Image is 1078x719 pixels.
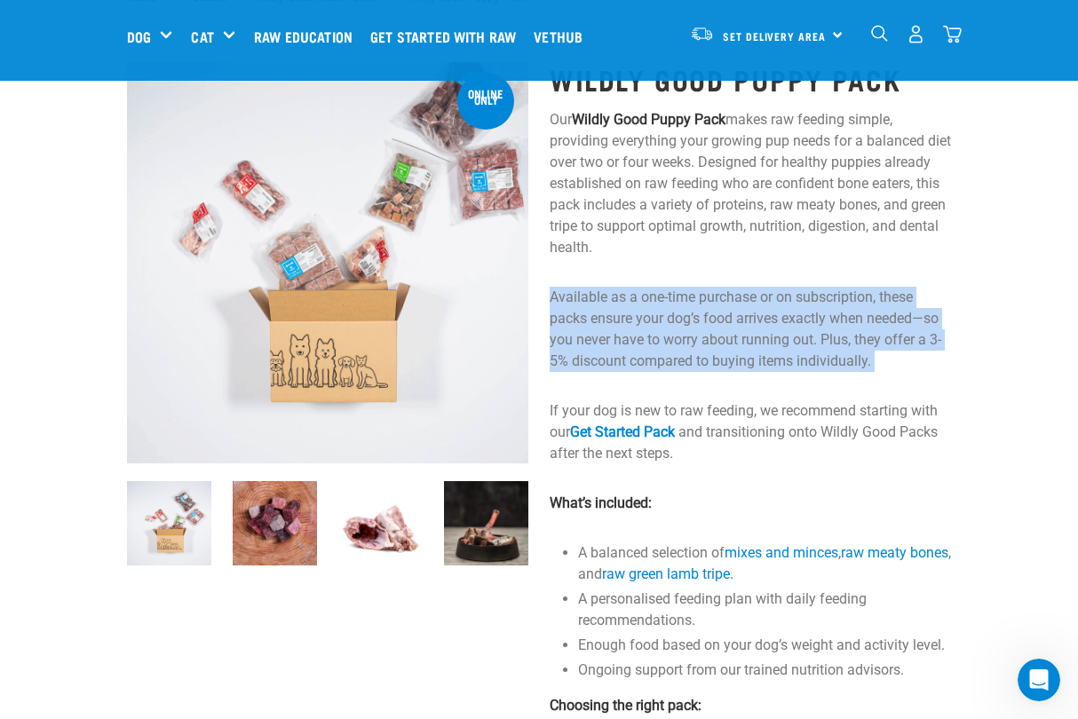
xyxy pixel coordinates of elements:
a: Vethub [529,1,596,72]
strong: Wildly Good Puppy Pack [572,111,725,128]
p: Our makes raw feeding simple, providing everything your growing pup needs for a balanced diet ove... [550,109,951,258]
li: A personalised feeding plan with daily feeding recommendations. [578,589,951,631]
li: Ongoing support from our trained nutrition advisors. [578,660,951,681]
a: raw meaty bones [841,544,948,561]
img: home-icon@2x.png [943,25,962,43]
a: raw green lamb tripe [602,565,730,582]
a: Cat [191,26,213,47]
a: Raw Education [250,1,366,72]
img: van-moving.png [690,26,714,42]
img: Assortment Of Ingredients Including, Wallaby Shoulder, Pilchards And Tripe Meat In Metal Pet Bowl [444,481,528,565]
a: Get Started Pack [570,423,675,440]
p: Available as a one-time purchase or on subscription, these packs ensure your dog’s food arrives e... [550,287,951,372]
span: Set Delivery Area [723,33,826,39]
img: 1236 Chicken Frame Turks 01 [338,481,423,565]
a: Dog [127,26,151,47]
img: user.png [907,25,925,43]
img: home-icon-1@2x.png [871,25,888,42]
img: Puppy 0 2sec [127,62,528,463]
li: A balanced selection of , , and . [578,542,951,585]
img: Puppy 0 2sec [127,481,211,565]
img: Assortment Of Different Mixed Meat Cubes [233,481,317,565]
a: mixes and minces [725,544,838,561]
strong: Choosing the right pack: [550,697,701,714]
iframe: Intercom live chat [1018,659,1060,701]
li: Enough food based on your dog’s weight and activity level. [578,635,951,656]
strong: What’s included: [550,494,652,511]
a: Get started with Raw [366,1,529,72]
p: If your dog is new to raw feeding, we recommend starting with our and transitioning onto Wildly G... [550,400,951,464]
